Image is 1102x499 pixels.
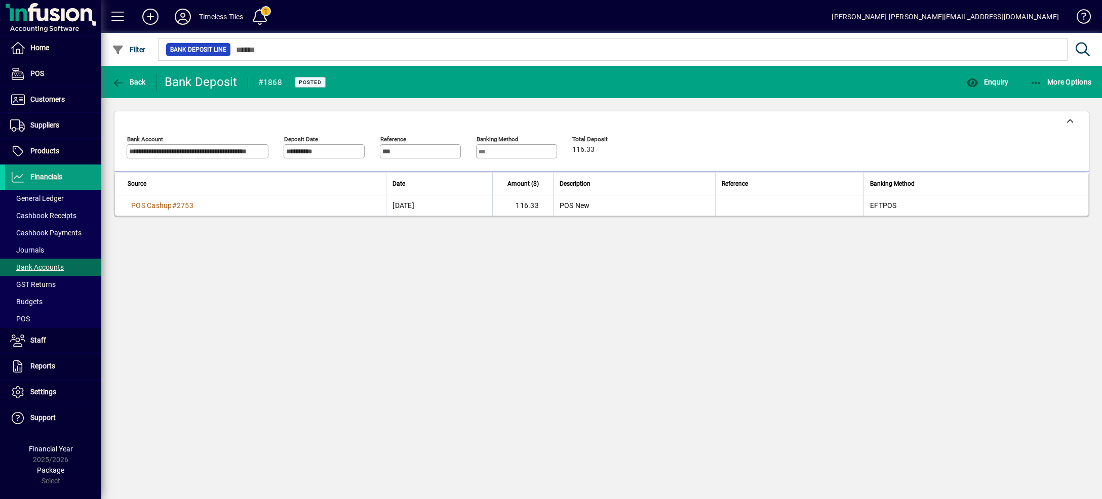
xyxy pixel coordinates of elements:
[29,445,73,453] span: Financial Year
[964,73,1011,91] button: Enquiry
[1030,78,1092,86] span: More Options
[499,178,548,189] div: Amount ($)
[10,298,43,306] span: Budgets
[30,69,44,77] span: POS
[127,136,163,143] mat-label: Bank Account
[112,78,146,86] span: Back
[722,178,857,189] div: Reference
[5,380,101,405] a: Settings
[128,178,146,189] span: Source
[832,9,1059,25] div: [PERSON_NAME] [PERSON_NAME][EMAIL_ADDRESS][DOMAIN_NAME]
[131,201,172,210] span: POS Cashup
[5,87,101,112] a: Customers
[177,201,193,210] span: 2753
[492,195,553,216] td: 116.33
[30,121,59,129] span: Suppliers
[30,413,56,422] span: Support
[5,405,101,431] a: Support
[392,178,405,189] span: Date
[5,276,101,293] a: GST Returns
[30,95,65,103] span: Customers
[572,136,633,143] span: Total Deposit
[30,388,56,396] span: Settings
[966,78,1008,86] span: Enquiry
[572,146,595,154] span: 116.33
[109,73,148,91] button: Back
[128,178,380,189] div: Source
[299,79,322,86] span: Posted
[392,178,486,189] div: Date
[170,45,226,55] span: Bank Deposit Line
[5,224,101,241] a: Cashbook Payments
[5,241,101,259] a: Journals
[30,173,62,181] span: Financials
[10,229,82,237] span: Cashbook Payments
[380,136,406,143] mat-label: Reference
[109,40,148,59] button: Filter
[10,194,64,202] span: General Ledger
[30,362,55,370] span: Reports
[477,136,519,143] mat-label: Banking Method
[5,310,101,327] a: POS
[870,201,897,210] span: EFTPOS
[386,195,492,216] td: [DATE]
[284,136,318,143] mat-label: Deposit Date
[10,280,56,288] span: GST Returns
[870,178,1076,189] div: Banking Method
[560,201,590,210] span: POS New
[5,259,101,276] a: Bank Accounts
[37,466,64,474] span: Package
[722,178,748,189] span: Reference
[5,113,101,138] a: Suppliers
[10,263,64,271] span: Bank Accounts
[10,212,76,220] span: Cashbook Receipts
[5,35,101,61] a: Home
[5,328,101,353] a: Staff
[5,207,101,224] a: Cashbook Receipts
[101,73,157,91] app-page-header-button: Back
[1069,2,1089,35] a: Knowledge Base
[30,336,46,344] span: Staff
[870,178,915,189] span: Banking Method
[199,9,243,25] div: Timeless Tiles
[1028,73,1094,91] button: More Options
[10,246,44,254] span: Journals
[5,354,101,379] a: Reports
[560,178,709,189] div: Description
[134,8,167,26] button: Add
[30,44,49,52] span: Home
[128,200,197,211] a: POS Cashup#2753
[5,293,101,310] a: Budgets
[10,315,30,323] span: POS
[258,74,282,91] div: #1868
[167,8,199,26] button: Profile
[172,201,177,210] span: #
[5,61,101,87] a: POS
[507,178,539,189] span: Amount ($)
[560,178,591,189] span: Description
[112,46,146,54] span: Filter
[30,147,59,155] span: Products
[5,190,101,207] a: General Ledger
[5,139,101,164] a: Products
[165,74,238,90] div: Bank Deposit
